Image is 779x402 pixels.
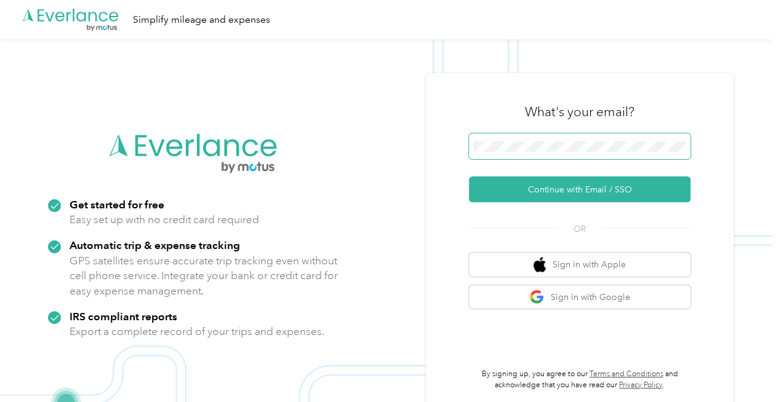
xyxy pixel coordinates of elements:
[558,223,601,235] span: OR
[70,238,240,251] strong: Automatic trip & expense tracking
[469,369,690,390] p: By signing up, you agree to our and acknowledge that you have read our .
[529,290,545,305] img: google logo
[133,12,270,28] div: Simplify mileage and expenses
[70,198,164,211] strong: Get started for free
[70,324,324,339] p: Export a complete record of your trips and expenses.
[619,380,663,390] a: Privacy Policy
[589,369,663,379] a: Terms and Conditions
[525,103,634,120] h3: What's your email?
[70,310,177,323] strong: IRS compliant reports
[469,285,690,309] button: google logoSign in with Google
[70,212,259,227] p: Easy set up with no credit card required
[533,257,546,272] img: apple logo
[469,176,690,202] button: Continue with Email / SSO
[469,253,690,277] button: apple logoSign in with Apple
[70,253,338,299] p: GPS satellites ensure accurate trip tracking even without cell phone service. Integrate your bank...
